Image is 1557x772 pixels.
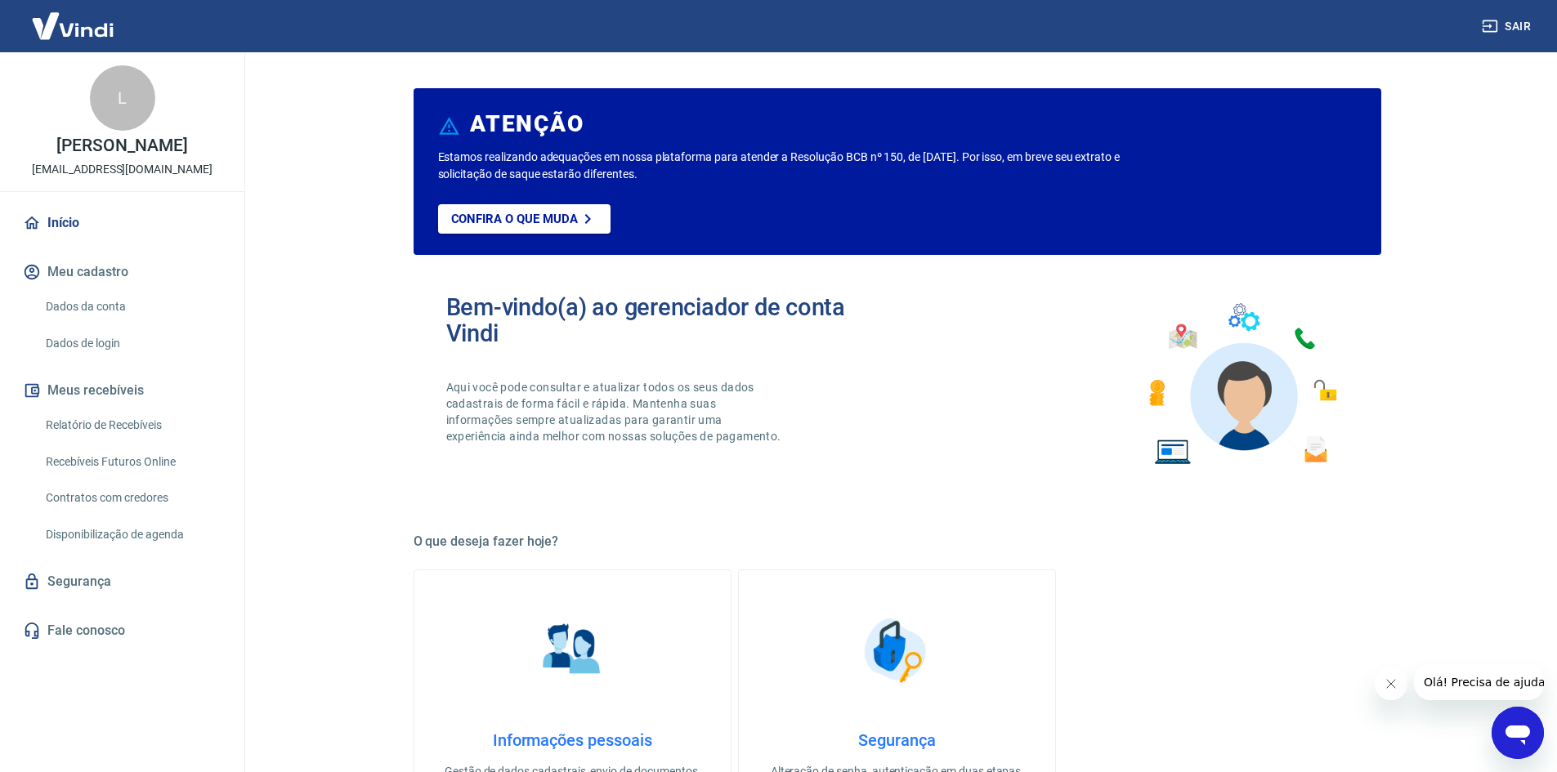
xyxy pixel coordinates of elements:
[1414,664,1544,700] iframe: Mensagem da empresa
[20,254,225,290] button: Meu cadastro
[39,290,225,324] a: Dados da conta
[39,518,225,551] a: Disponibilização de agenda
[90,65,155,131] div: L
[39,408,225,442] a: Relatório de Recebíveis
[470,116,584,132] h6: ATENÇÃO
[56,137,187,154] p: [PERSON_NAME]
[446,294,897,346] h2: Bem-vindo(a) ao gerenciador de conta Vindi
[32,161,213,178] p: [EMAIL_ADDRESS][DOMAIN_NAME]
[39,327,225,360] a: Dados de login
[20,564,225,600] a: Segurança
[39,481,225,515] a: Contratos com credores
[438,149,1173,183] p: Estamos realizando adequações em nossa plataforma para atender a Resolução BCB nº 150, de [DATE]....
[451,212,578,226] p: Confira o que muda
[856,609,937,691] img: Segurança
[20,373,225,408] button: Meus recebíveis
[20,1,126,51] img: Vindi
[1134,294,1349,475] img: Imagem de um avatar masculino com diversos icones exemplificando as funcionalidades do gerenciado...
[39,445,225,479] a: Recebíveis Futuros Online
[438,204,611,234] a: Confira o que muda
[765,730,1029,750] h4: Segurança
[1375,667,1407,700] iframe: Fechar mensagem
[446,379,785,444] p: Aqui você pode consultar e atualizar todos os seus dados cadastrais de forma fácil e rápida. Mant...
[20,613,225,649] a: Fale conosco
[531,609,613,691] img: Informações pessoais
[20,205,225,241] a: Início
[441,730,705,750] h4: Informações pessoais
[414,533,1381,550] h5: O que deseja fazer hoje?
[10,11,137,25] span: Olá! Precisa de ajuda?
[1479,11,1537,42] button: Sair
[1492,707,1544,759] iframe: Botão para abrir a janela de mensagens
